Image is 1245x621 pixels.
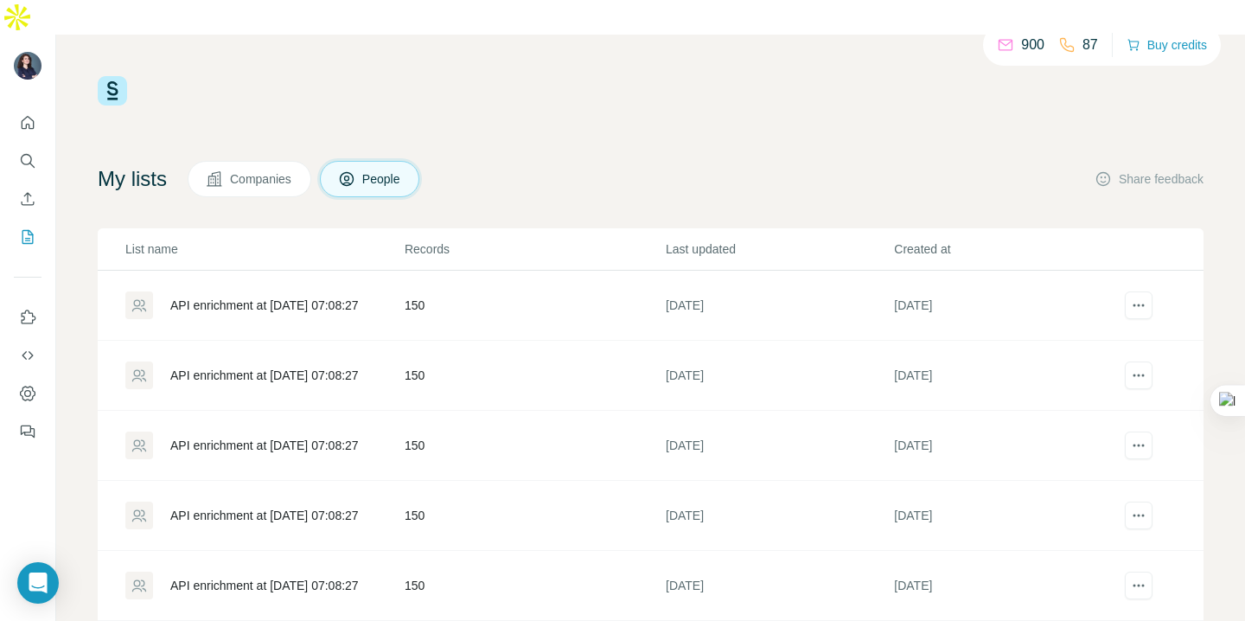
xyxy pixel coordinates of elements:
[666,240,892,258] p: Last updated
[14,107,41,138] button: Quick start
[14,416,41,447] button: Feedback
[1125,432,1152,459] button: actions
[893,411,1121,481] td: [DATE]
[230,170,293,188] span: Companies
[1082,35,1098,55] p: 87
[14,378,41,409] button: Dashboard
[404,551,665,621] td: 150
[665,341,893,411] td: [DATE]
[404,411,665,481] td: 150
[14,221,41,253] button: My lists
[893,271,1121,341] td: [DATE]
[405,240,664,258] p: Records
[125,240,403,258] p: List name
[665,411,893,481] td: [DATE]
[893,481,1121,551] td: [DATE]
[14,145,41,176] button: Search
[404,481,665,551] td: 150
[98,165,167,193] h4: My lists
[1125,362,1152,389] button: actions
[14,183,41,214] button: Enrich CSV
[170,507,359,524] div: API enrichment at [DATE] 07:08:27
[404,271,665,341] td: 150
[17,562,59,604] div: Open Intercom Messenger
[98,76,127,106] img: Surfe Logo
[1125,502,1152,529] button: actions
[1127,33,1207,57] button: Buy credits
[665,481,893,551] td: [DATE]
[893,551,1121,621] td: [DATE]
[14,52,41,80] img: Avatar
[170,437,359,454] div: API enrichment at [DATE] 07:08:27
[170,367,359,384] div: API enrichment at [DATE] 07:08:27
[665,271,893,341] td: [DATE]
[362,170,402,188] span: People
[894,240,1120,258] p: Created at
[14,340,41,371] button: Use Surfe API
[1095,170,1203,188] button: Share feedback
[665,551,893,621] td: [DATE]
[1125,572,1152,599] button: actions
[170,577,359,594] div: API enrichment at [DATE] 07:08:27
[893,341,1121,411] td: [DATE]
[170,297,359,314] div: API enrichment at [DATE] 07:08:27
[404,341,665,411] td: 150
[1125,291,1152,319] button: actions
[14,302,41,333] button: Use Surfe on LinkedIn
[1021,35,1044,55] p: 900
